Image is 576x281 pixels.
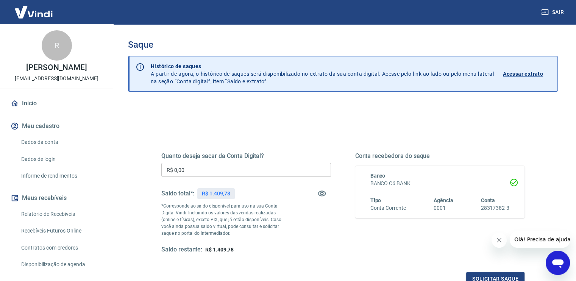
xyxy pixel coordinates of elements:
[510,231,570,248] iframe: Mensagem da empresa
[434,197,453,203] span: Agência
[9,0,58,23] img: Vindi
[161,190,194,197] h5: Saldo total*:
[355,152,525,160] h5: Conta recebedora do saque
[546,251,570,275] iframe: Botão para abrir a janela de mensagens
[18,240,104,256] a: Contratos com credores
[161,152,331,160] h5: Quanto deseja sacar da Conta Digital?
[161,203,289,237] p: *Corresponde ao saldo disponível para uso na sua Conta Digital Vindi. Incluindo os valores das ve...
[481,197,495,203] span: Conta
[42,30,72,61] div: R
[161,246,202,254] h5: Saldo restante:
[9,190,104,206] button: Meus recebíveis
[370,204,406,212] h6: Conta Corrente
[503,70,543,78] p: Acessar extrato
[18,206,104,222] a: Relatório de Recebíveis
[202,190,230,198] p: R$ 1.409,78
[540,5,567,19] button: Sair
[18,223,104,239] a: Recebíveis Futuros Online
[18,257,104,272] a: Disponibilização de agenda
[151,62,494,85] p: A partir de agora, o histórico de saques será disponibilizado no extrato da sua conta digital. Ac...
[492,233,507,248] iframe: Fechar mensagem
[370,197,381,203] span: Tipo
[9,95,104,112] a: Início
[18,168,104,184] a: Informe de rendimentos
[15,75,98,83] p: [EMAIL_ADDRESS][DOMAIN_NAME]
[9,118,104,134] button: Meu cadastro
[26,64,87,72] p: [PERSON_NAME]
[434,204,453,212] h6: 0001
[151,62,494,70] p: Histórico de saques
[481,204,509,212] h6: 28317382-3
[205,247,233,253] span: R$ 1.409,78
[503,62,551,85] a: Acessar extrato
[370,180,510,187] h6: BANCO C6 BANK
[18,134,104,150] a: Dados da conta
[5,5,64,11] span: Olá! Precisa de ajuda?
[18,151,104,167] a: Dados de login
[370,173,386,179] span: Banco
[128,39,558,50] h3: Saque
